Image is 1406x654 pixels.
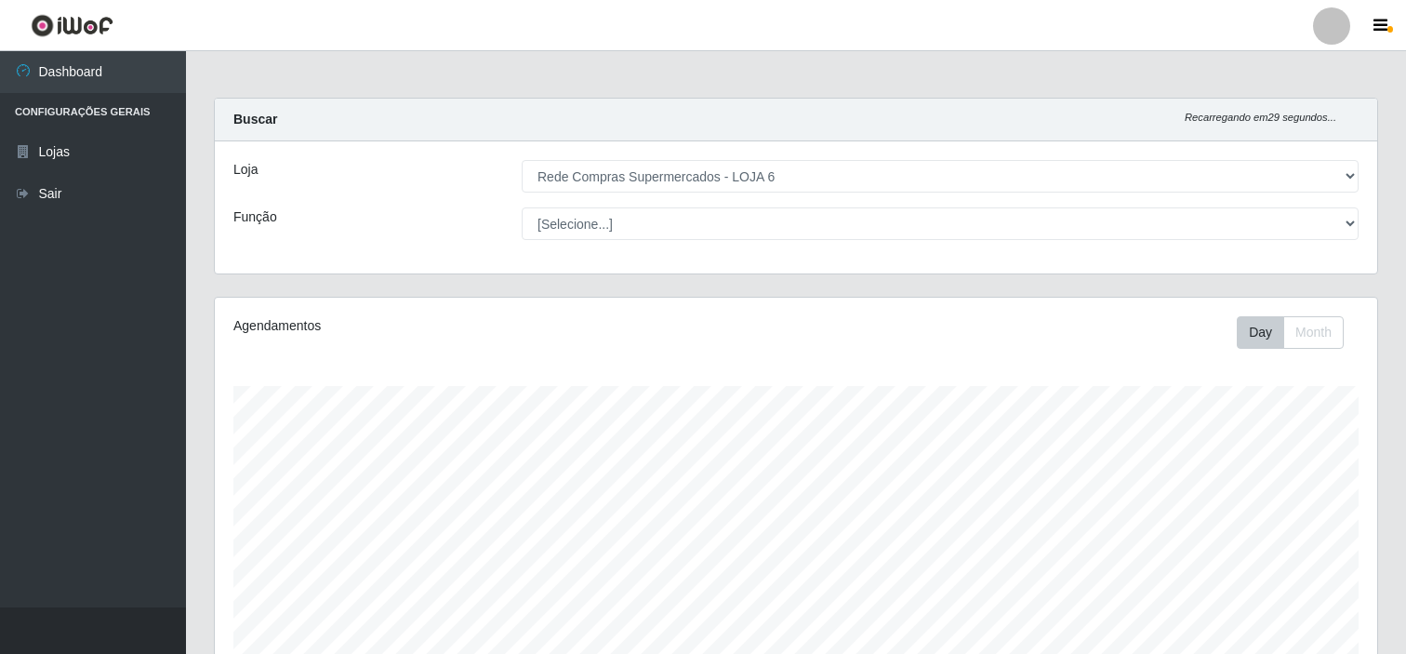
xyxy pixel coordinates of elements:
strong: Buscar [233,112,277,127]
div: Toolbar with button groups [1237,316,1359,349]
img: CoreUI Logo [31,14,113,37]
label: Função [233,207,277,227]
button: Month [1283,316,1344,349]
div: First group [1237,316,1344,349]
button: Day [1237,316,1284,349]
label: Loja [233,160,258,180]
i: Recarregando em 29 segundos... [1185,112,1336,123]
div: Agendamentos [233,316,686,336]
